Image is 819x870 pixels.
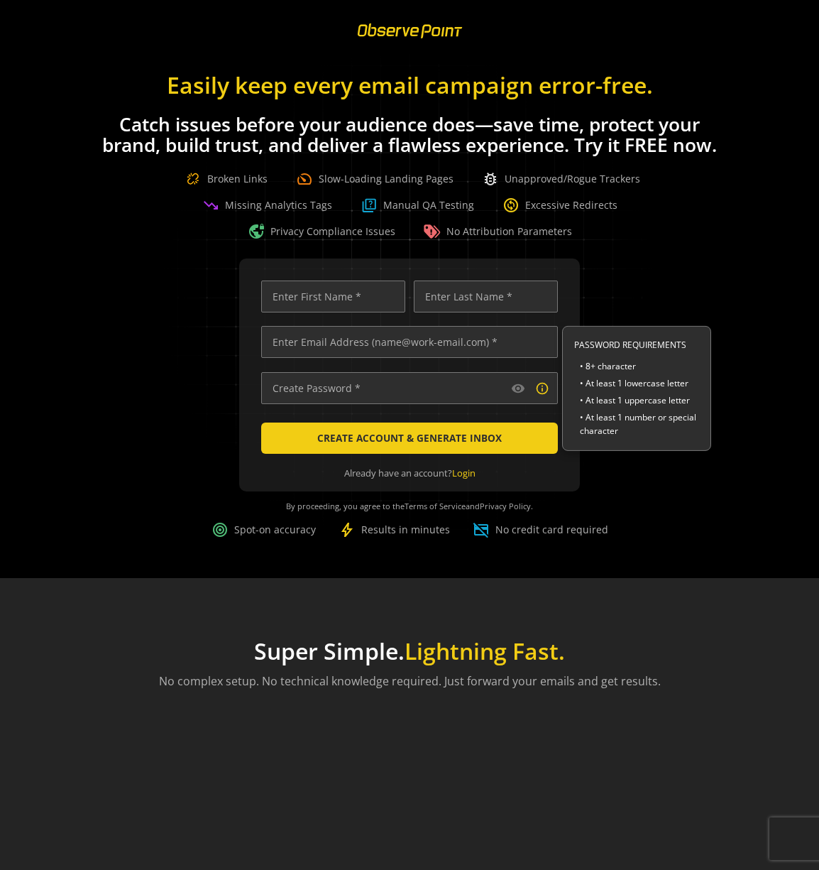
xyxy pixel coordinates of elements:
[361,197,474,214] div: Manual QA Testing
[317,425,502,451] span: CREATE ACCOUNT & GENERATE INBOX
[473,521,490,538] span: credit_card_off
[482,170,640,187] div: Unapproved/Rogue Trackers
[97,114,722,156] h1: Catch issues before your audience does—save time, protect your brand, build trust, and deliver a ...
[473,521,608,538] div: No credit card required
[159,638,661,665] h1: Super Simple.
[339,521,450,538] div: Results in minutes
[261,281,405,312] input: Enter First Name *
[261,423,558,454] button: CREATE ACCOUNT & GENERATE INBOX
[257,491,562,521] div: By proceeding, you agree to the and .
[296,170,313,187] span: speed
[535,381,549,396] mat-icon: info_outline
[261,467,558,480] div: Already have an account?
[261,326,558,358] input: Enter Email Address (name@work-email.com) *
[211,521,316,538] div: Spot-on accuracy
[296,170,454,187] div: Slow-Loading Landing Pages
[414,281,558,312] input: Enter Last Name *
[261,372,558,404] input: Create Password *
[452,467,476,479] a: Login
[424,223,572,240] div: No Attribution Parameters
[179,165,268,193] div: Broken Links
[480,501,531,511] a: Privacy Policy
[248,223,265,240] span: vpn_lock
[482,170,499,187] span: bug_report
[211,521,229,538] span: target
[179,165,207,193] img: Broken Link
[159,673,661,690] p: No complex setup. No technical knowledge required. Just forward your emails and get results.
[202,197,332,214] div: Missing Analytics Tags
[405,636,565,666] span: Lightning Fast.
[361,197,378,214] img: Question Boxed
[502,197,617,214] div: Excessive Redirects
[511,381,525,396] mat-icon: visibility
[202,197,219,214] span: trending_down
[348,33,471,46] a: ObservePoint Homepage
[534,380,551,397] button: Password requirements
[97,72,722,97] h1: Easily keep every email campaign error-free.
[424,223,441,240] img: Warning Tag
[248,223,395,240] div: Privacy Compliance Issues
[339,521,356,538] span: bolt
[502,197,520,214] span: change_circle
[405,501,466,511] a: Terms of Service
